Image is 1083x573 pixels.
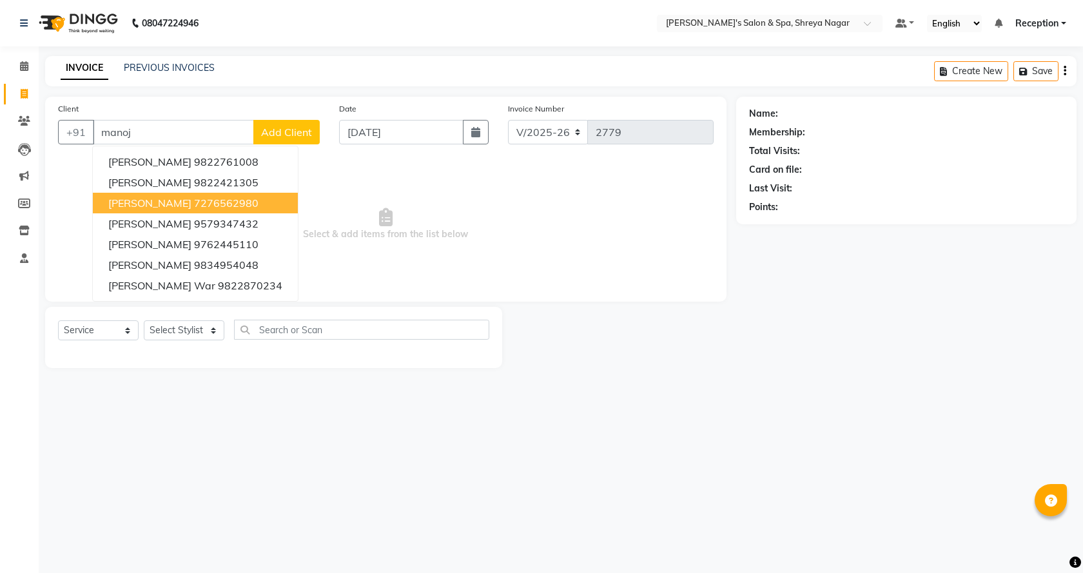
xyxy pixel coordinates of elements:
span: [PERSON_NAME] [108,176,191,189]
ngb-highlight: 9822421305 [194,176,259,189]
span: Reception [1015,17,1059,30]
span: [PERSON_NAME] [108,155,191,168]
ngb-highlight: 9834954048 [194,258,259,271]
span: [PERSON_NAME] war [108,279,215,292]
button: +91 [58,120,94,144]
ngb-highlight: 9822870234 [218,279,282,292]
div: Total Visits: [749,144,800,158]
span: Select & add items from the list below [58,160,714,289]
button: Create New [934,61,1008,81]
a: INVOICE [61,57,108,80]
button: Save [1013,61,1059,81]
div: Last Visit: [749,182,792,195]
ngb-highlight: 7276562980 [194,197,259,209]
span: [PERSON_NAME] [108,258,191,271]
label: Date [339,103,356,115]
input: Search by Name/Mobile/Email/Code [93,120,254,144]
input: Search or Scan [234,320,489,340]
div: Points: [749,200,778,214]
img: logo [33,5,121,41]
span: [PERSON_NAME] [108,238,191,251]
span: [PERSON_NAME] [108,197,191,209]
ngb-highlight: 9579347432 [194,217,259,230]
ngb-highlight: 9822761008 [194,155,259,168]
label: Invoice Number [508,103,564,115]
div: Card on file: [749,163,802,177]
span: Add Client [261,126,312,139]
label: Client [58,103,79,115]
span: [PERSON_NAME] [108,217,191,230]
button: Add Client [253,120,320,144]
div: Membership: [749,126,805,139]
a: PREVIOUS INVOICES [124,62,215,73]
b: 08047224946 [142,5,199,41]
ngb-highlight: 9762445110 [194,238,259,251]
div: Name: [749,107,778,121]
